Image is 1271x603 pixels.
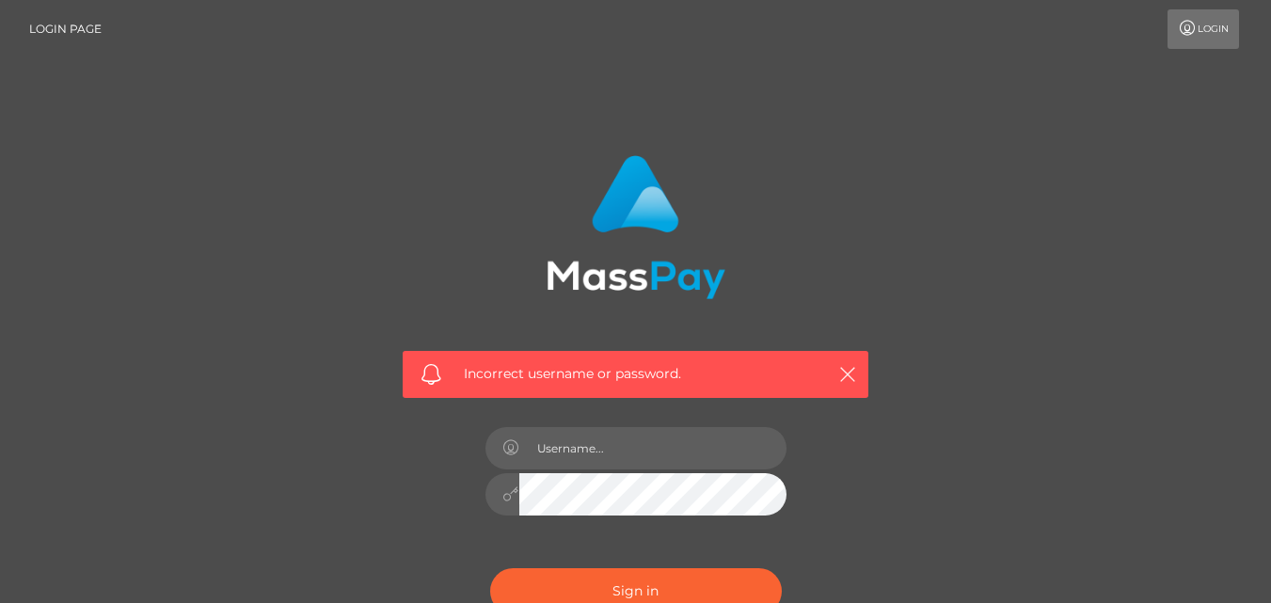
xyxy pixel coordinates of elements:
input: Username... [519,427,786,469]
span: Incorrect username or password. [464,364,807,384]
a: Login [1168,9,1239,49]
img: MassPay Login [547,155,725,299]
a: Login Page [29,9,102,49]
